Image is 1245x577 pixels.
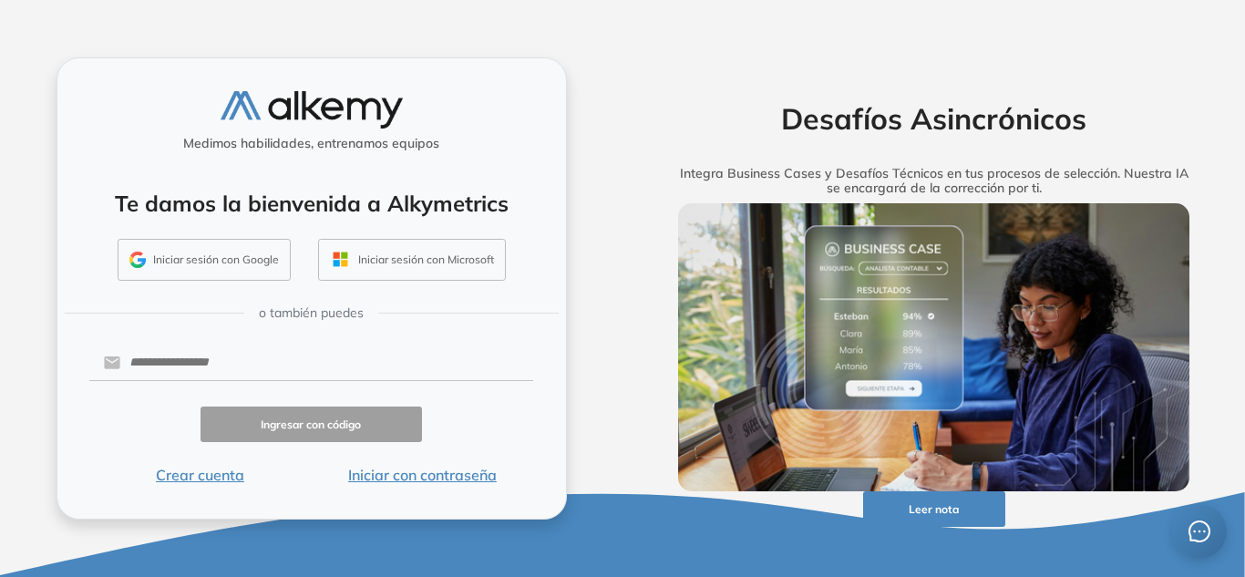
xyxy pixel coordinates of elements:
button: Crear cuenta [89,464,312,486]
h5: Integra Business Cases y Desafíos Técnicos en tus procesos de selección. Nuestra IA se encargará ... [650,166,1219,197]
img: img-more-info [678,203,1190,491]
span: o también puedes [259,304,364,323]
h5: Medimos habilidades, entrenamos equipos [65,136,559,151]
button: Iniciar sesión con Google [118,239,291,281]
img: OUTLOOK_ICON [330,249,351,270]
h4: Te damos la bienvenida a Alkymetrics [81,191,542,217]
span: message [1188,520,1210,542]
h2: Desafíos Asincrónicos [650,101,1219,136]
button: Ingresar con código [201,407,423,442]
img: GMAIL_ICON [129,252,146,268]
button: Leer nota [863,491,1005,527]
button: Iniciar con contraseña [311,464,533,486]
img: logo-alkemy [221,91,403,129]
button: Iniciar sesión con Microsoft [318,239,506,281]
